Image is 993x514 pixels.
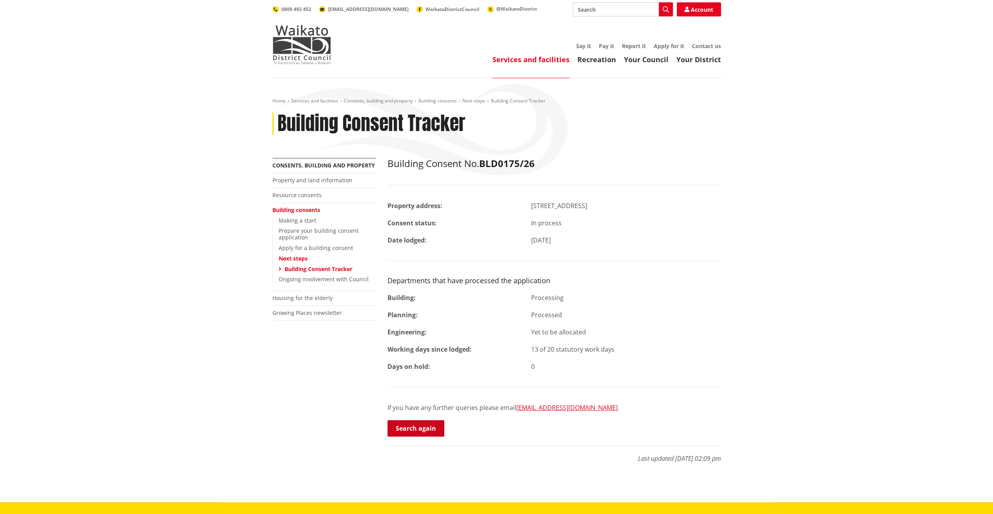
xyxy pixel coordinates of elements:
[387,236,427,244] strong: Date lodged:
[479,157,535,170] strong: BLD0175/26
[279,217,316,224] a: Making a start
[319,6,409,13] a: [EMAIL_ADDRESS][DOMAIN_NAME]
[599,42,614,50] a: Pay it
[387,362,430,371] strong: Days on hold:
[387,446,721,463] p: Last updated [DATE] 02:09 pm
[387,328,427,336] strong: Engineering:
[272,98,721,104] nav: breadcrumb
[525,345,727,354] div: 13 of 20 statutory work days
[525,362,727,371] div: 0
[525,327,727,337] div: Yet to be allocated
[525,201,727,210] div: [STREET_ADDRESS]
[272,309,342,316] a: Growing Places newsletter
[272,97,286,104] a: Home
[677,2,721,16] a: Account
[281,6,311,13] span: 0800 492 452
[462,97,485,104] a: Next steps
[491,97,546,104] span: Building Consent Tracker
[692,42,721,50] a: Contact us
[387,219,437,227] strong: Consent status:
[387,403,721,412] p: If you have any further queries please email .
[492,55,569,64] a: Services and facilities
[387,293,416,302] strong: Building:
[624,55,669,64] a: Your Council
[279,227,359,241] a: Prepare your building consent application
[278,112,465,135] h1: Building Consent Tracker
[279,244,353,252] a: Apply for a building consent
[279,255,308,262] a: Next steps
[387,277,721,285] h3: Departments that have processed the application
[272,191,322,199] a: Resource consents
[577,55,616,64] a: Recreation
[654,42,684,50] a: Apply for it
[525,293,727,302] div: Processing
[525,235,727,245] div: [DATE]
[676,55,721,64] a: Your District
[487,5,537,12] a: @WaikatoDistrict
[416,6,479,13] a: WaikatoDistrictCouncil
[425,6,479,13] span: WaikatoDistrictCouncil
[387,311,418,319] strong: Planning:
[387,420,444,437] a: Search again
[291,97,338,104] a: Services and facilities
[387,345,472,354] strong: Working days since lodged:
[622,42,646,50] a: Report it
[957,481,985,509] iframe: Messenger Launcher
[344,97,413,104] a: Consents, building and property
[576,42,591,50] a: Say it
[272,162,375,169] a: Consents, building and property
[272,176,352,184] a: Property and land information
[272,25,331,64] img: Waikato District Council - Te Kaunihera aa Takiwaa o Waikato
[525,218,727,228] div: In process
[418,97,457,104] a: Building consents
[272,294,333,302] a: Housing for the elderly
[516,403,618,412] a: [EMAIL_ADDRESS][DOMAIN_NAME]
[272,6,311,13] a: 0800 492 452
[279,275,369,283] a: Ongoing involvement with Council
[573,2,673,16] input: Search input
[387,158,721,169] h2: Building Consent No.
[496,5,537,12] span: @WaikatoDistrict
[328,6,409,13] span: [EMAIL_ADDRESS][DOMAIN_NAME]
[387,201,442,210] strong: Property address:
[272,206,320,214] a: Building consents
[285,265,352,273] a: Building Consent Tracker
[525,310,727,320] div: Processed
